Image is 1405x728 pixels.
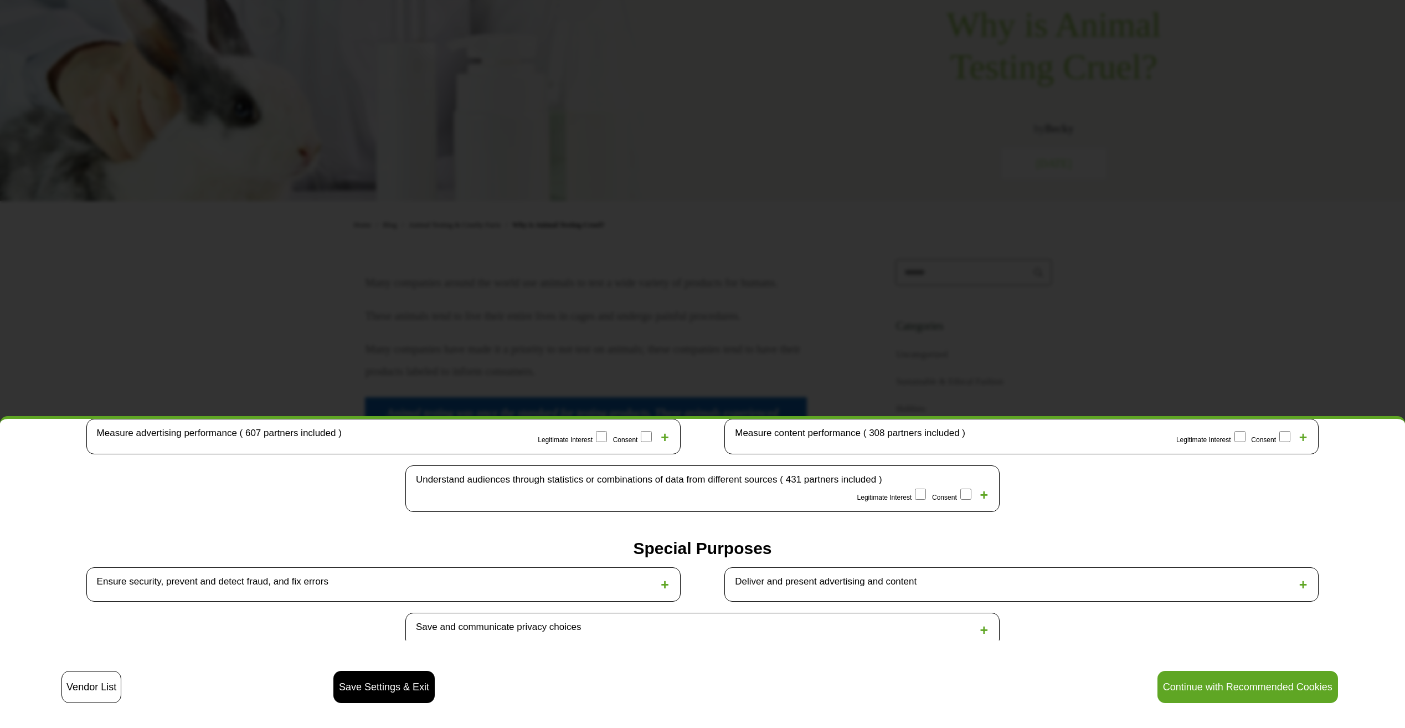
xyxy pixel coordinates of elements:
span: Understand audiences through statistics or combinations of data from different sources ( 431 part... [414,474,882,485]
label: Consent [613,428,656,445]
input: Consent [960,489,971,500]
span: Save and communicate privacy choices [414,622,581,632]
input: Legitimate Interest [915,489,926,500]
span: + [1299,429,1308,445]
label: Consent [932,485,975,503]
label: Consent [1251,428,1294,445]
span: + [1299,577,1308,592]
span: Measure content performance ( 308 partners included ) [733,428,965,438]
label: Legitimate Interest [857,485,930,503]
span: + [980,622,988,638]
span: Ensure security, prevent and detect fraud, and fix errors [95,576,328,587]
span: + [661,429,669,445]
input: Consent [1279,431,1290,442]
button: Save Settings & Exit [333,671,435,703]
span: Deliver and present advertising and content [733,576,917,587]
button: Vendor List [61,671,121,703]
input: Consent [641,431,652,442]
label: Legitimate Interest [538,428,610,445]
label: Legitimate Interest [1176,428,1249,445]
h3: Special Purposes [53,539,1352,558]
input: Legitimate Interest [596,431,607,442]
input: Legitimate Interest [1234,431,1246,442]
span: Measure advertising performance ( 607 partners included ) [95,428,342,438]
button: Continue with Recommended Cookies [1157,671,1338,703]
span: + [980,487,988,503]
span: + [661,577,669,592]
